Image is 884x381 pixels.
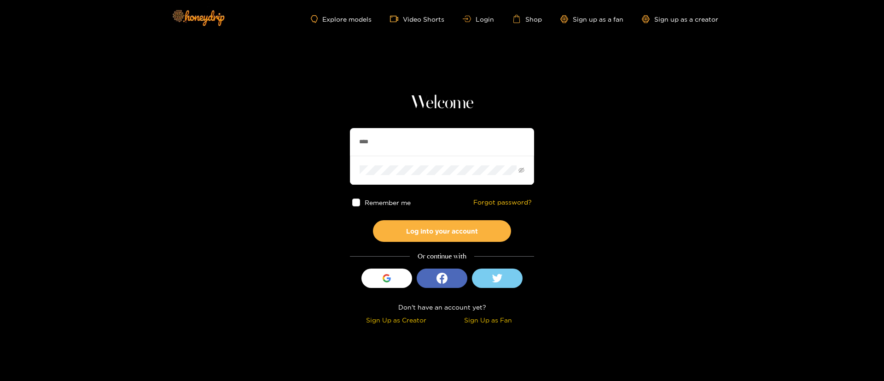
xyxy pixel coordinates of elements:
[350,302,534,312] div: Don't have an account yet?
[311,15,372,23] a: Explore models
[373,220,511,242] button: Log into your account
[352,315,440,325] div: Sign Up as Creator
[444,315,532,325] div: Sign Up as Fan
[642,15,718,23] a: Sign up as a creator
[390,15,403,23] span: video-camera
[390,15,444,23] a: Video Shorts
[350,251,534,262] div: Or continue with
[463,16,494,23] a: Login
[350,92,534,114] h1: Welcome
[518,167,524,173] span: eye-invisible
[473,199,532,206] a: Forgot password?
[560,15,623,23] a: Sign up as a fan
[512,15,542,23] a: Shop
[365,199,411,206] span: Remember me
